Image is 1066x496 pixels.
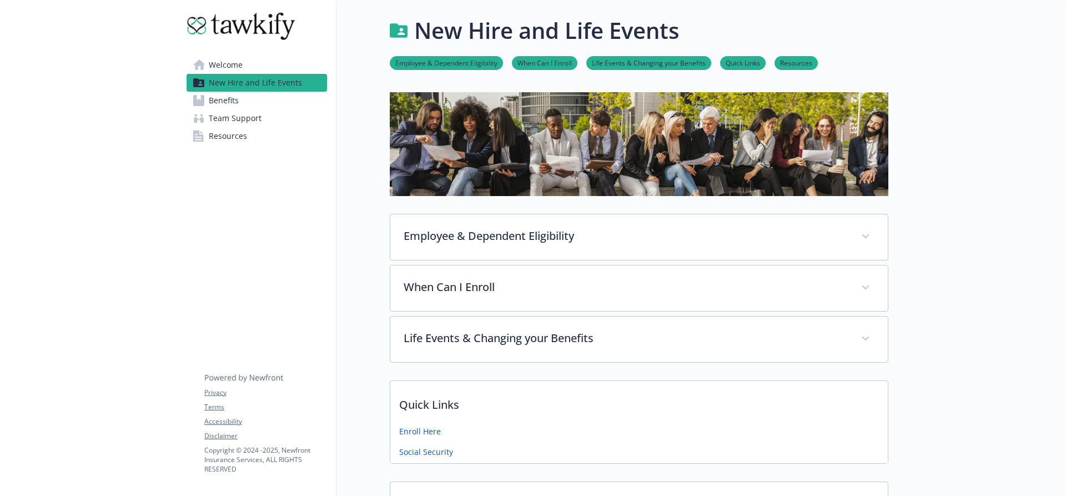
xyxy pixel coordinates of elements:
a: Benefits [187,92,327,109]
img: new hire page banner [390,92,888,196]
a: Disclaimer [204,431,326,441]
a: When Can I Enroll [512,57,577,68]
div: Life Events & Changing your Benefits [390,317,888,362]
a: Accessibility [204,417,326,427]
a: Resources [775,57,818,68]
a: Privacy [204,388,326,398]
p: When Can I Enroll [404,279,848,295]
p: Quick Links [390,381,888,422]
p: Employee & Dependent Eligibility [404,228,848,244]
a: Terms [204,402,326,412]
h1: New Hire and Life Events [414,14,679,47]
span: Resources [209,127,247,145]
a: Welcome [187,56,327,74]
span: Benefits [209,92,239,109]
a: Team Support [187,109,327,127]
p: Life Events & Changing your Benefits [404,330,848,347]
a: Social Security [399,446,453,458]
div: Employee & Dependent Eligibility [390,214,888,260]
a: Life Events & Changing your Benefits [586,57,711,68]
a: Enroll Here [399,425,441,437]
span: New Hire and Life Events [209,74,302,92]
a: Employee & Dependent Eligibility [390,57,503,68]
div: When Can I Enroll [390,265,888,311]
span: Team Support [209,109,262,127]
span: Welcome [209,56,243,74]
a: New Hire and Life Events [187,74,327,92]
a: Resources [187,127,327,145]
p: Copyright © 2024 - 2025 , Newfront Insurance Services, ALL RIGHTS RESERVED [204,445,326,474]
a: Quick Links [720,57,766,68]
